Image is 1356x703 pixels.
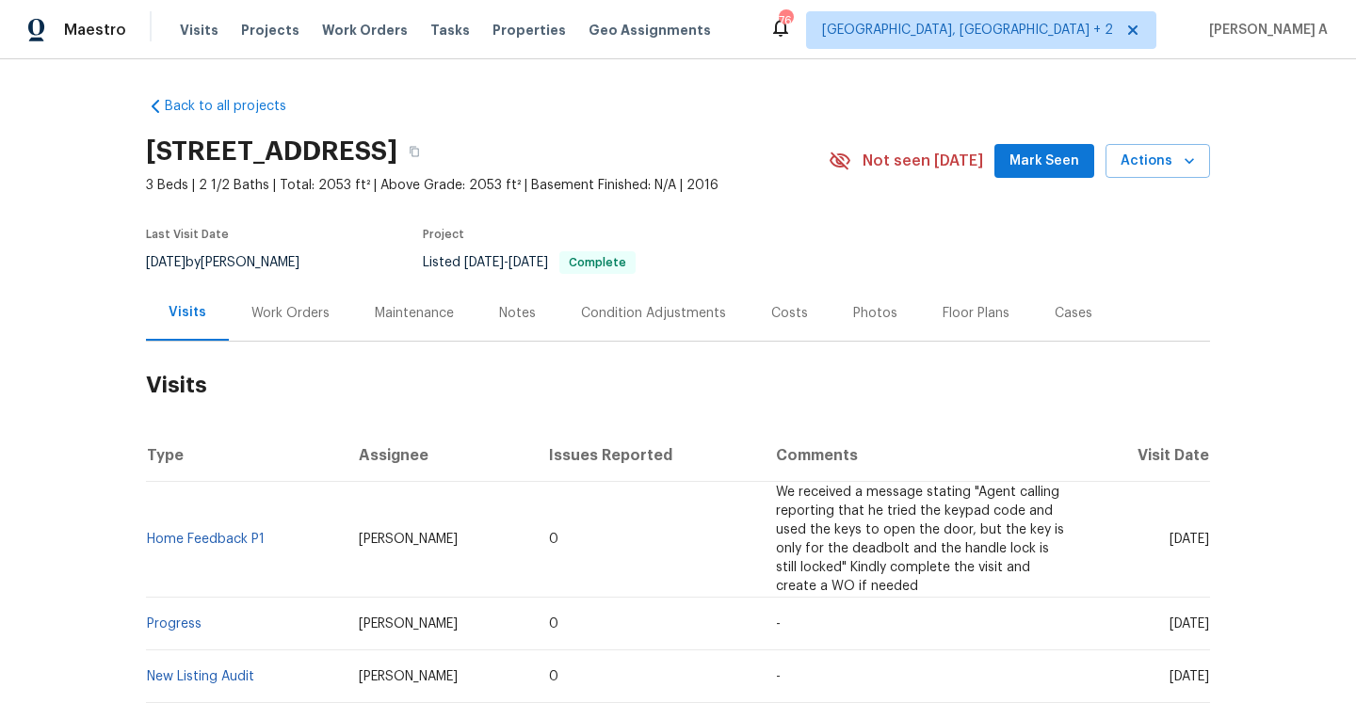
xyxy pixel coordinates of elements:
a: Back to all projects [146,97,327,116]
th: Visit Date [1080,429,1210,482]
span: Listed [423,256,636,269]
button: Copy Address [397,135,431,168]
span: Last Visit Date [146,229,229,240]
div: Visits [169,303,206,322]
span: Maestro [64,21,126,40]
button: Mark Seen [994,144,1094,179]
div: by [PERSON_NAME] [146,251,322,274]
span: Properties [492,21,566,40]
span: [DATE] [1170,617,1209,631]
span: Project [423,229,464,240]
span: Not seen [DATE] [863,152,983,170]
span: Complete [561,257,634,268]
span: 0 [549,670,558,683]
div: Maintenance [375,304,454,323]
h2: [STREET_ADDRESS] [146,142,397,161]
div: Notes [499,304,536,323]
div: Condition Adjustments [581,304,726,323]
th: Type [146,429,344,482]
span: [PERSON_NAME] A [1202,21,1328,40]
a: Home Feedback P1 [147,533,265,546]
span: Mark Seen [1009,150,1079,173]
span: [DATE] [1170,533,1209,546]
span: [DATE] [464,256,504,269]
span: Geo Assignments [589,21,711,40]
span: 3 Beds | 2 1/2 Baths | Total: 2053 ft² | Above Grade: 2053 ft² | Basement Finished: N/A | 2016 [146,176,829,195]
div: 76 [779,11,792,30]
span: - [464,256,548,269]
span: Work Orders [322,21,408,40]
th: Assignee [344,429,535,482]
span: [GEOGRAPHIC_DATA], [GEOGRAPHIC_DATA] + 2 [822,21,1113,40]
span: [DATE] [1170,670,1209,683]
span: - [776,670,781,683]
span: [PERSON_NAME] [359,670,458,683]
div: Photos [853,304,897,323]
div: Work Orders [251,304,330,323]
span: Actions [1121,150,1195,173]
span: [DATE] [146,256,186,269]
th: Issues Reported [534,429,761,482]
span: 0 [549,617,558,631]
div: Costs [771,304,808,323]
span: - [776,617,781,631]
div: Cases [1055,304,1092,323]
a: New Listing Audit [147,670,254,683]
span: 0 [549,533,558,546]
th: Comments [761,429,1080,482]
span: [PERSON_NAME] [359,533,458,546]
span: We received a message stating "Agent calling reporting that he tried the keypad code and used the... [776,486,1064,593]
button: Actions [1106,144,1210,179]
span: [DATE] [508,256,548,269]
h2: Visits [146,342,1210,429]
span: Visits [180,21,218,40]
span: Tasks [430,24,470,37]
span: [PERSON_NAME] [359,617,458,631]
a: Progress [147,617,202,631]
span: Projects [241,21,299,40]
div: Floor Plans [943,304,1009,323]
